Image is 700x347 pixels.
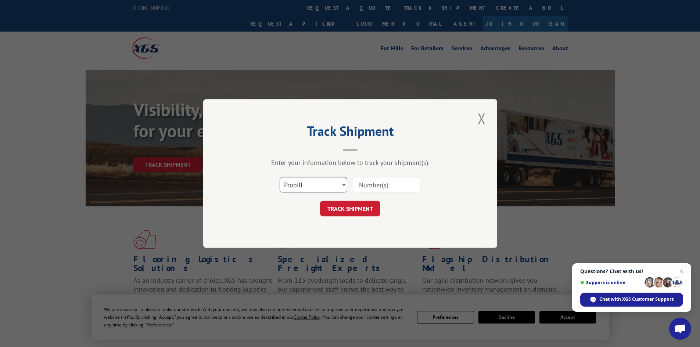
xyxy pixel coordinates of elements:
[599,296,674,303] span: Chat with XGS Customer Support
[580,293,683,307] span: Chat with XGS Customer Support
[669,318,691,340] a: Open chat
[240,126,460,140] h2: Track Shipment
[580,268,683,274] span: Questions? Chat with us!
[580,280,642,285] span: Support is online
[475,108,488,129] button: Close modal
[240,158,460,167] div: Enter your information below to track your shipment(s).
[320,201,380,216] button: TRACK SHIPMENT
[353,177,420,192] input: Number(s)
